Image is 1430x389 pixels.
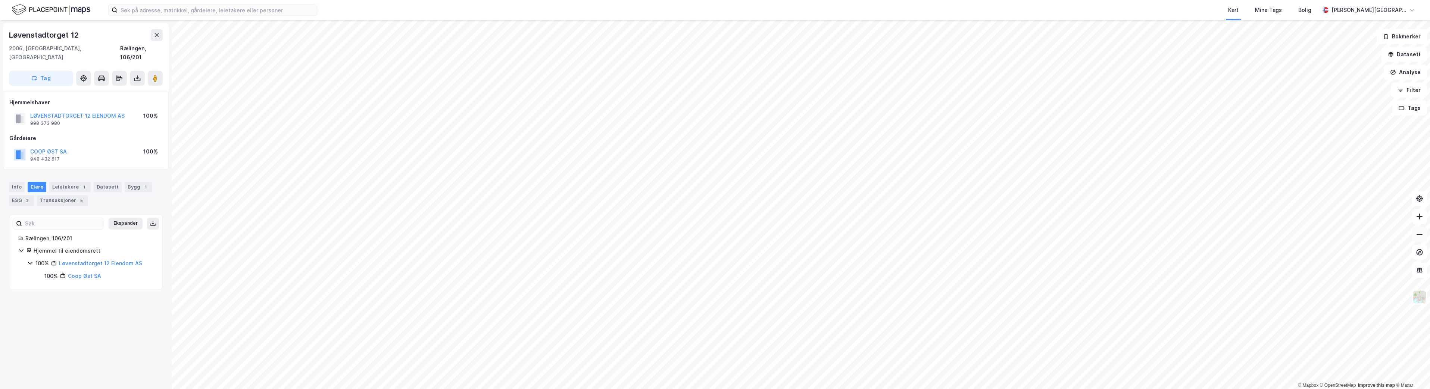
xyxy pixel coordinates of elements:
a: Mapbox [1298,383,1318,388]
div: Datasett [94,182,122,192]
button: Ekspander [109,218,143,230]
iframe: Chat Widget [1393,353,1430,389]
img: Z [1412,290,1427,304]
a: Coop Øst SA [68,273,101,279]
div: Rælingen, 106/201 [25,234,153,243]
div: Transaksjoner [37,195,88,206]
img: logo.f888ab2527a4732fd821a326f86c7f29.svg [12,3,90,16]
div: Info [9,182,25,192]
div: Eiere [28,182,46,192]
button: Bokmerker [1377,29,1427,44]
div: 1 [80,183,88,191]
div: Kontrollprogram for chat [1393,353,1430,389]
div: 2006, [GEOGRAPHIC_DATA], [GEOGRAPHIC_DATA] [9,44,120,62]
div: Hjemmel til eiendomsrett [34,246,153,255]
button: Datasett [1381,47,1427,62]
div: 100% [44,272,58,281]
div: 100% [143,147,158,156]
div: ESG [9,195,34,206]
div: Bolig [1298,6,1311,15]
div: 1 [142,183,149,191]
div: Løvenstadtorget 12 [9,29,80,41]
button: Tag [9,71,73,86]
div: 948 432 617 [30,156,60,162]
div: 5 [78,197,85,204]
a: OpenStreetMap [1320,383,1356,388]
a: Løvenstadtorget 12 Eiendom AS [59,260,142,266]
button: Analyse [1384,65,1427,80]
div: Kart [1228,6,1239,15]
div: Leietakere [49,182,91,192]
div: 2 [24,197,31,204]
div: 100% [35,259,49,268]
div: 100% [143,111,158,120]
input: Søk [22,218,104,229]
div: Gårdeiere [9,134,162,143]
div: Rælingen, 106/201 [120,44,163,62]
div: 998 373 980 [30,120,60,126]
button: Tags [1392,101,1427,116]
div: Mine Tags [1255,6,1282,15]
a: Improve this map [1358,383,1395,388]
input: Søk på adresse, matrikkel, gårdeiere, leietakere eller personer [118,4,317,16]
div: Bygg [125,182,152,192]
button: Filter [1391,83,1427,98]
div: [PERSON_NAME][GEOGRAPHIC_DATA] [1331,6,1406,15]
div: Hjemmelshaver [9,98,162,107]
